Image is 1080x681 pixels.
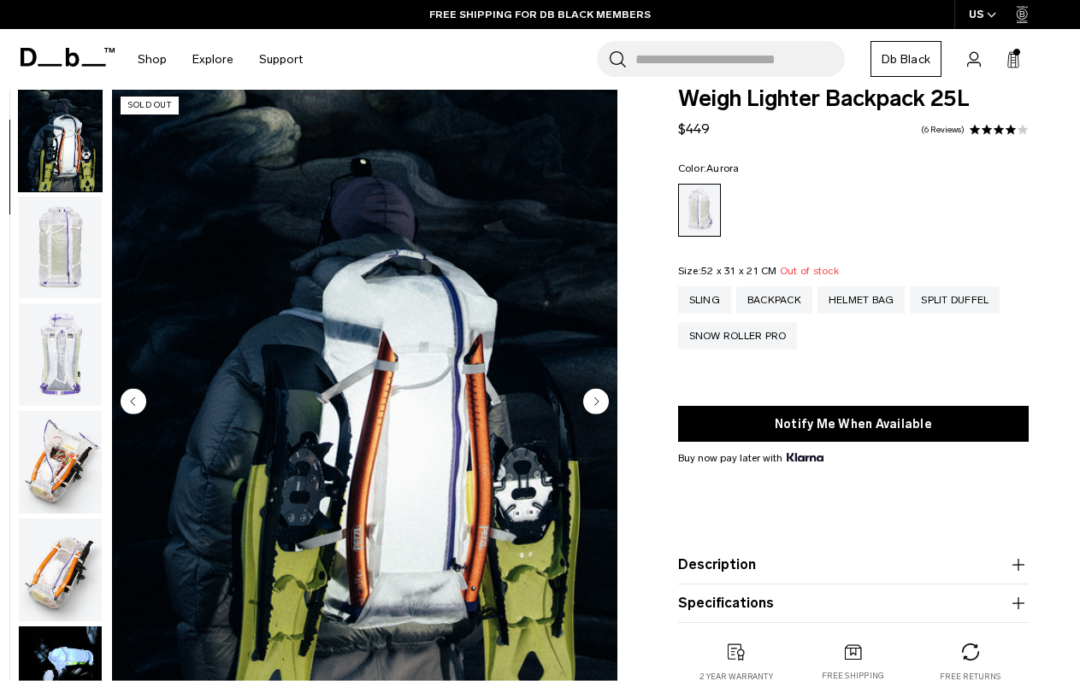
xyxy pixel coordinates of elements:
[678,450,823,466] span: Buy now pay later with
[125,29,316,90] nav: Main Navigation
[18,302,103,407] button: Weigh_Lighter_Backpack_25L_3.png
[19,411,102,514] img: Weigh_Lighter_Backpack_25L_4.png
[583,389,609,418] button: Next slide
[817,286,906,314] a: Helmet Bag
[870,41,941,77] a: Db Black
[780,265,839,277] span: Out of stock
[138,29,167,90] a: Shop
[429,7,651,22] a: FREE SHIPPING FOR DB BLACK MEMBERS
[678,593,1029,613] button: Specifications
[678,286,731,314] a: Sling
[921,126,965,134] a: 6 reviews
[19,89,102,191] img: Weigh_Lighter_Backpack_25L_Lifestyle_new.png
[19,519,102,621] img: Weigh_Lighter_Backpack_25L_5.png
[18,196,103,300] button: Weigh_Lighter_Backpack_25L_2.png
[678,322,798,349] a: Snow Roller Pro
[678,163,740,173] legend: Color:
[678,120,710,137] span: $449
[678,184,721,237] a: Aurora
[736,286,812,314] a: Backpack
[701,265,777,277] span: 52 x 31 x 21 CM
[678,406,1029,442] button: Notify Me When Available
[678,88,1029,110] span: Weigh Lighter Backpack 25L
[19,197,102,299] img: Weigh_Lighter_Backpack_25L_2.png
[121,389,146,418] button: Previous slide
[787,453,823,461] img: {"height" => 20, "alt" => "Klarna"}
[910,286,1000,314] a: Split Duffel
[18,518,103,622] button: Weigh_Lighter_Backpack_25L_5.png
[121,97,179,114] p: Sold Out
[192,29,233,90] a: Explore
[19,303,102,406] img: Weigh_Lighter_Backpack_25L_3.png
[18,88,103,192] button: Weigh_Lighter_Backpack_25L_Lifestyle_new.png
[706,162,740,174] span: Aurora
[259,29,303,90] a: Support
[678,266,839,276] legend: Size:
[678,555,1029,575] button: Description
[18,410,103,514] button: Weigh_Lighter_Backpack_25L_4.png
